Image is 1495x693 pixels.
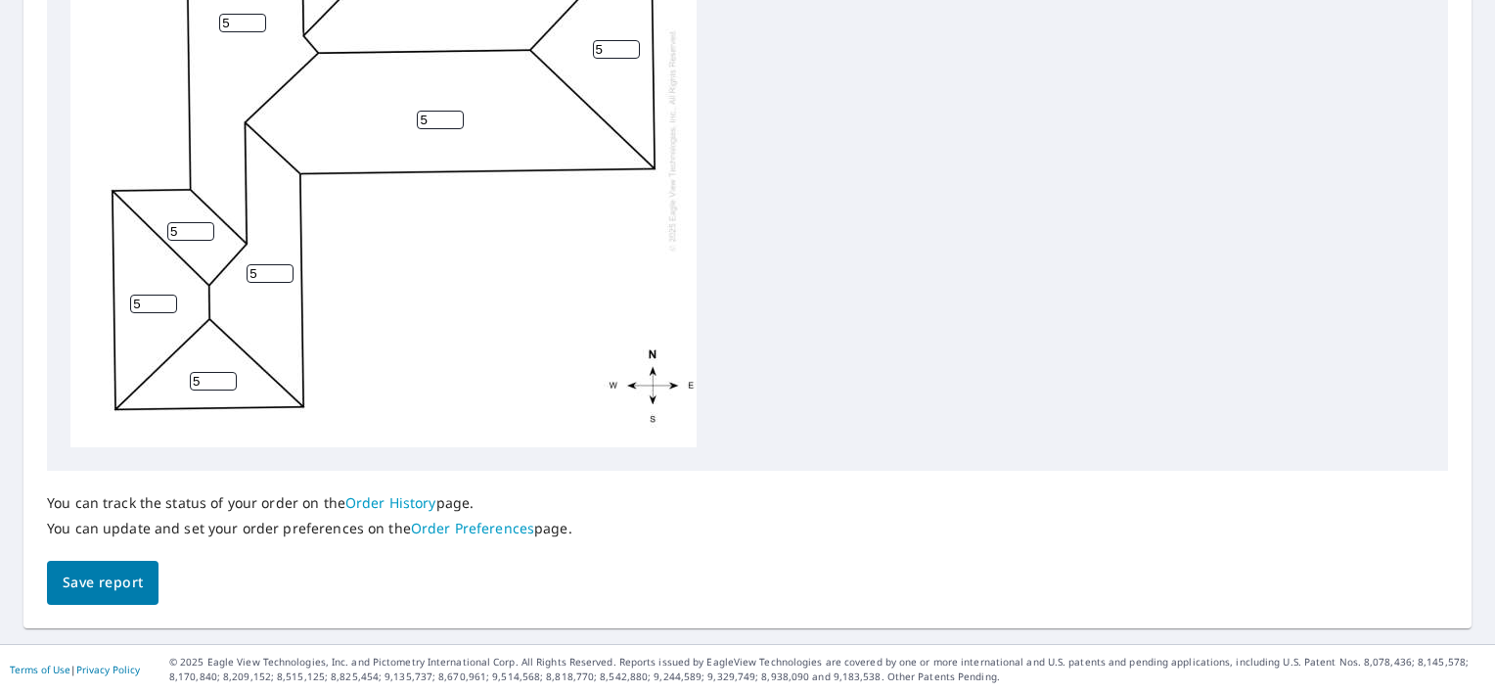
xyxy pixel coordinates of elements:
a: Order History [345,493,436,512]
p: You can track the status of your order on the page. [47,494,572,512]
button: Save report [47,561,159,605]
p: © 2025 Eagle View Technologies, Inc. and Pictometry International Corp. All Rights Reserved. Repo... [169,655,1485,684]
a: Privacy Policy [76,663,140,676]
a: Order Preferences [411,519,534,537]
a: Terms of Use [10,663,70,676]
p: | [10,664,140,675]
p: You can update and set your order preferences on the page. [47,520,572,537]
span: Save report [63,571,143,595]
